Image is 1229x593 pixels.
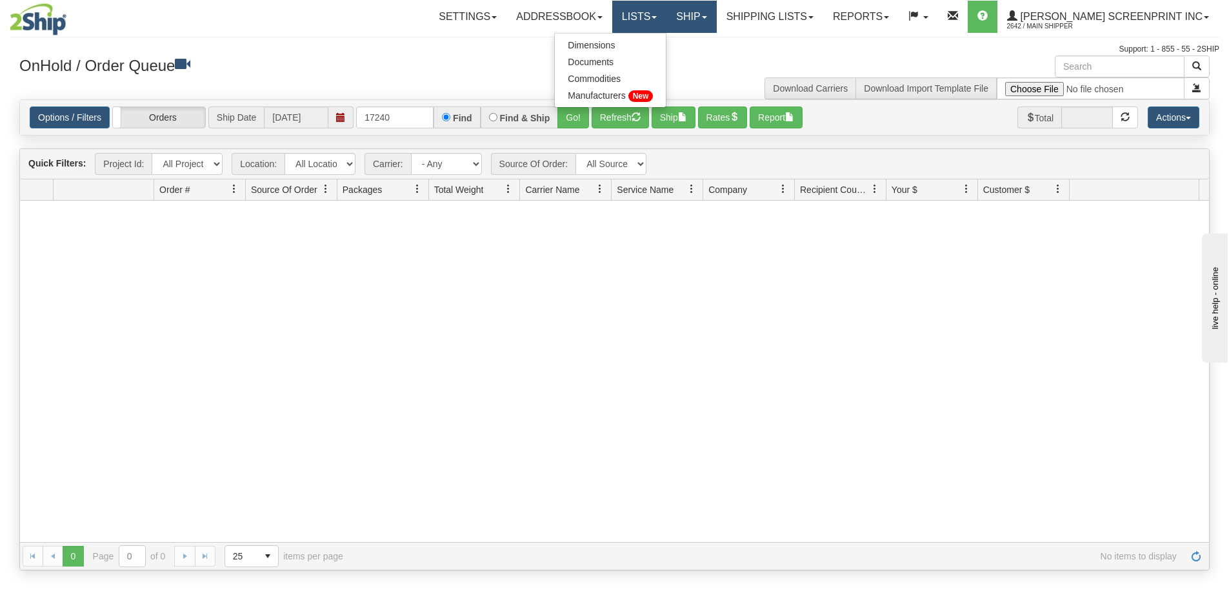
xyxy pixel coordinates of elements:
[892,183,917,196] span: Your $
[10,11,119,21] div: live help - online
[63,546,83,567] span: Page 0
[681,178,703,200] a: Service Name filter column settings
[717,1,823,33] a: Shipping lists
[1184,55,1210,77] button: Search
[652,106,695,128] button: Ship
[113,107,205,128] label: Orders
[500,114,550,123] label: Find & Ship
[223,178,245,200] a: Order # filter column settings
[506,1,612,33] a: Addressbook
[453,114,472,123] label: Find
[10,3,66,35] img: logo2642.jpg
[555,54,666,70] a: Documents
[983,183,1030,196] span: Customer $
[773,83,848,94] a: Download Carriers
[555,70,666,87] a: Commodities
[823,1,899,33] a: Reports
[708,183,747,196] span: Company
[750,106,803,128] button: Report
[20,149,1209,179] div: grid toolbar
[208,106,264,128] span: Ship Date
[233,550,250,563] span: 25
[997,1,1219,33] a: [PERSON_NAME] Screenprint Inc 2642 / Main Shipper
[666,1,716,33] a: Ship
[568,90,625,101] span: Manufacturers
[28,157,86,170] label: Quick Filters:
[525,183,579,196] span: Carrier Name
[10,44,1219,55] div: Support: 1 - 855 - 55 - 2SHIP
[864,178,886,200] a: Recipient Country filter column settings
[698,106,748,128] button: Rates
[1199,230,1228,362] iframe: chat widget
[95,153,152,175] span: Project Id:
[257,546,278,567] span: select
[315,178,337,200] a: Source Of Order filter column settings
[997,77,1184,99] input: Import
[1007,20,1104,33] span: 2642 / Main Shipper
[1055,55,1184,77] input: Search
[568,40,615,50] span: Dimensions
[800,183,870,196] span: Recipient Country
[1017,11,1203,22] span: [PERSON_NAME] Screenprint Inc
[1047,178,1069,200] a: Customer $ filter column settings
[232,153,285,175] span: Location:
[93,545,166,567] span: Page of 0
[19,55,605,74] h3: OnHold / Order Queue
[555,87,666,104] a: Manufacturers New
[429,1,506,33] a: Settings
[361,551,1177,561] span: No items to display
[365,153,411,175] span: Carrier:
[864,83,988,94] a: Download Import Template File
[557,106,589,128] button: Go!
[955,178,977,200] a: Your $ filter column settings
[555,37,666,54] a: Dimensions
[612,1,666,33] a: Lists
[592,106,649,128] button: Refresh
[343,183,382,196] span: Packages
[1017,106,1062,128] span: Total
[1148,106,1199,128] button: Actions
[628,90,654,102] span: New
[491,153,576,175] span: Source Of Order:
[159,183,190,196] span: Order #
[568,57,614,67] span: Documents
[772,178,794,200] a: Company filter column settings
[434,183,484,196] span: Total Weight
[30,106,110,128] a: Options / Filters
[1186,546,1206,567] a: Refresh
[225,545,279,567] span: Page sizes drop down
[225,545,343,567] span: items per page
[251,183,317,196] span: Source Of Order
[497,178,519,200] a: Total Weight filter column settings
[589,178,611,200] a: Carrier Name filter column settings
[617,183,674,196] span: Service Name
[356,106,434,128] input: Order #
[406,178,428,200] a: Packages filter column settings
[568,74,621,84] span: Commodities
